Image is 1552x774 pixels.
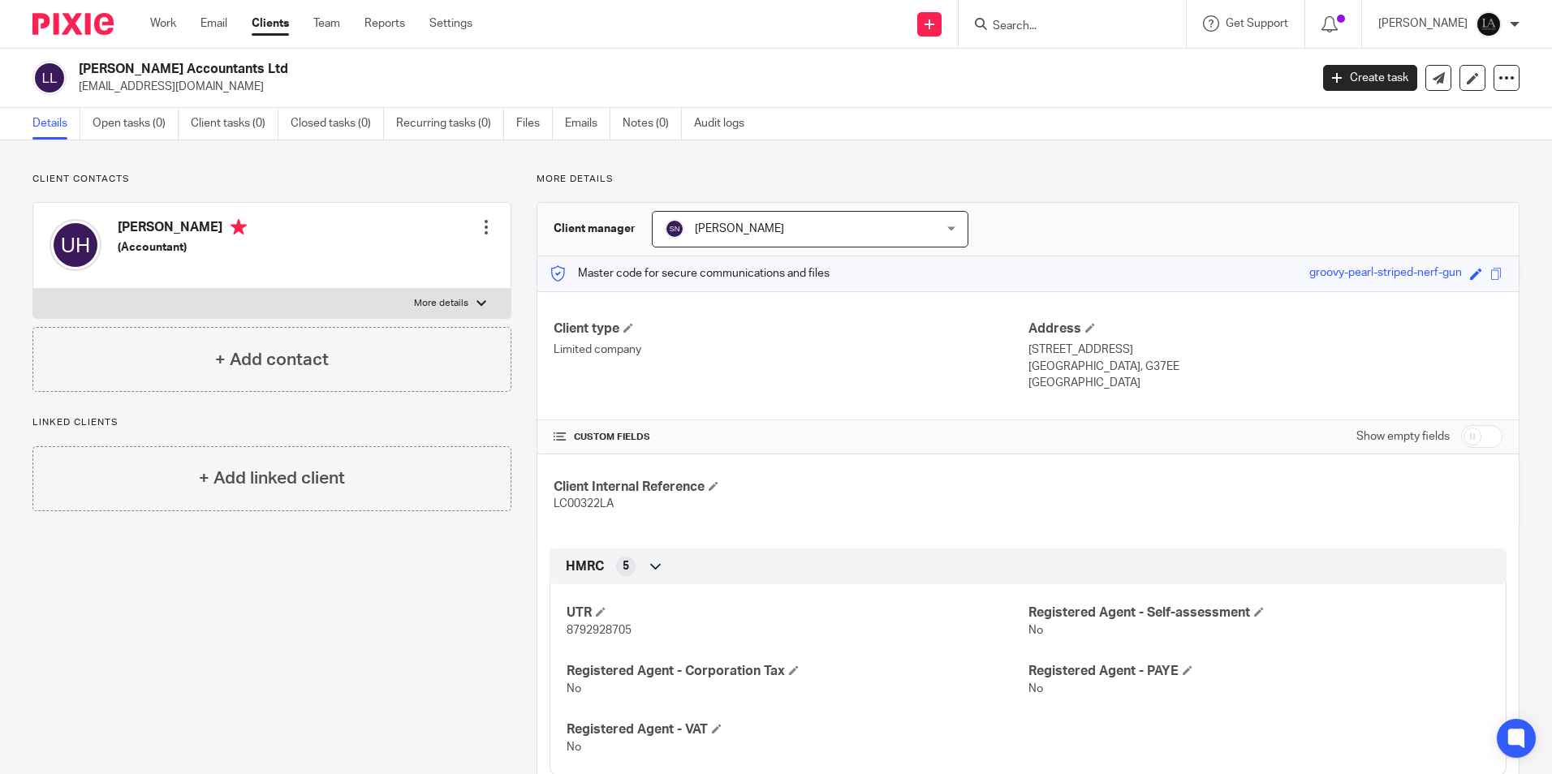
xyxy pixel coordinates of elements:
[567,742,581,753] span: No
[554,431,1028,444] h4: CUSTOM FIELDS
[1028,342,1502,358] p: [STREET_ADDRESS]
[313,15,340,32] a: Team
[567,663,1028,680] h4: Registered Agent - Corporation Tax
[32,13,114,35] img: Pixie
[665,219,684,239] img: svg%3E
[231,219,247,235] i: Primary
[1028,375,1502,391] p: [GEOGRAPHIC_DATA]
[623,108,682,140] a: Notes (0)
[1356,428,1450,445] label: Show empty fields
[396,108,504,140] a: Recurring tasks (0)
[32,173,511,186] p: Client contacts
[516,108,553,140] a: Files
[1028,663,1489,680] h4: Registered Agent - PAYE
[567,625,632,636] span: 8792928705
[79,61,1054,78] h2: [PERSON_NAME] Accountants Ltd
[1028,320,1502,338] h4: Address
[291,108,384,140] a: Closed tasks (0)
[1309,264,1462,283] div: groovy-pearl-striped-nerf-gun
[118,239,247,256] h5: (Accountant)
[150,15,176,32] a: Work
[199,466,345,491] h4: + Add linked client
[79,79,1299,95] p: [EMAIL_ADDRESS][DOMAIN_NAME]
[32,61,67,95] img: svg%3E
[550,265,830,282] p: Master code for secure communications and files
[1028,683,1043,694] span: No
[32,416,511,429] p: Linked clients
[1028,625,1043,636] span: No
[252,15,289,32] a: Clients
[554,479,1028,496] h4: Client Internal Reference
[991,19,1137,34] input: Search
[429,15,472,32] a: Settings
[554,320,1028,338] h4: Client type
[1476,11,1502,37] img: Lockhart+Amin+-+1024x1024+-+light+on+dark.jpg
[215,347,329,372] h4: + Add contact
[414,297,468,310] p: More details
[567,604,1028,621] h4: UTR
[118,219,247,239] h4: [PERSON_NAME]
[1323,65,1417,91] a: Create task
[566,558,604,575] span: HMRC
[623,558,629,574] span: 5
[1226,18,1288,29] span: Get Support
[554,498,614,510] span: LC00322LA
[565,108,610,140] a: Emails
[191,108,278,140] a: Client tasks (0)
[1378,15,1468,32] p: [PERSON_NAME]
[50,219,101,271] img: svg%3E
[695,223,784,234] span: [PERSON_NAME]
[554,221,636,237] h3: Client manager
[694,108,757,140] a: Audit logs
[567,721,1028,738] h4: Registered Agent - VAT
[32,108,80,140] a: Details
[93,108,179,140] a: Open tasks (0)
[200,15,227,32] a: Email
[364,15,405,32] a: Reports
[537,173,1520,186] p: More details
[554,342,1028,358] p: Limited company
[567,683,581,694] span: No
[1028,359,1502,375] p: [GEOGRAPHIC_DATA], G37EE
[1028,604,1489,621] h4: Registered Agent - Self-assessment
